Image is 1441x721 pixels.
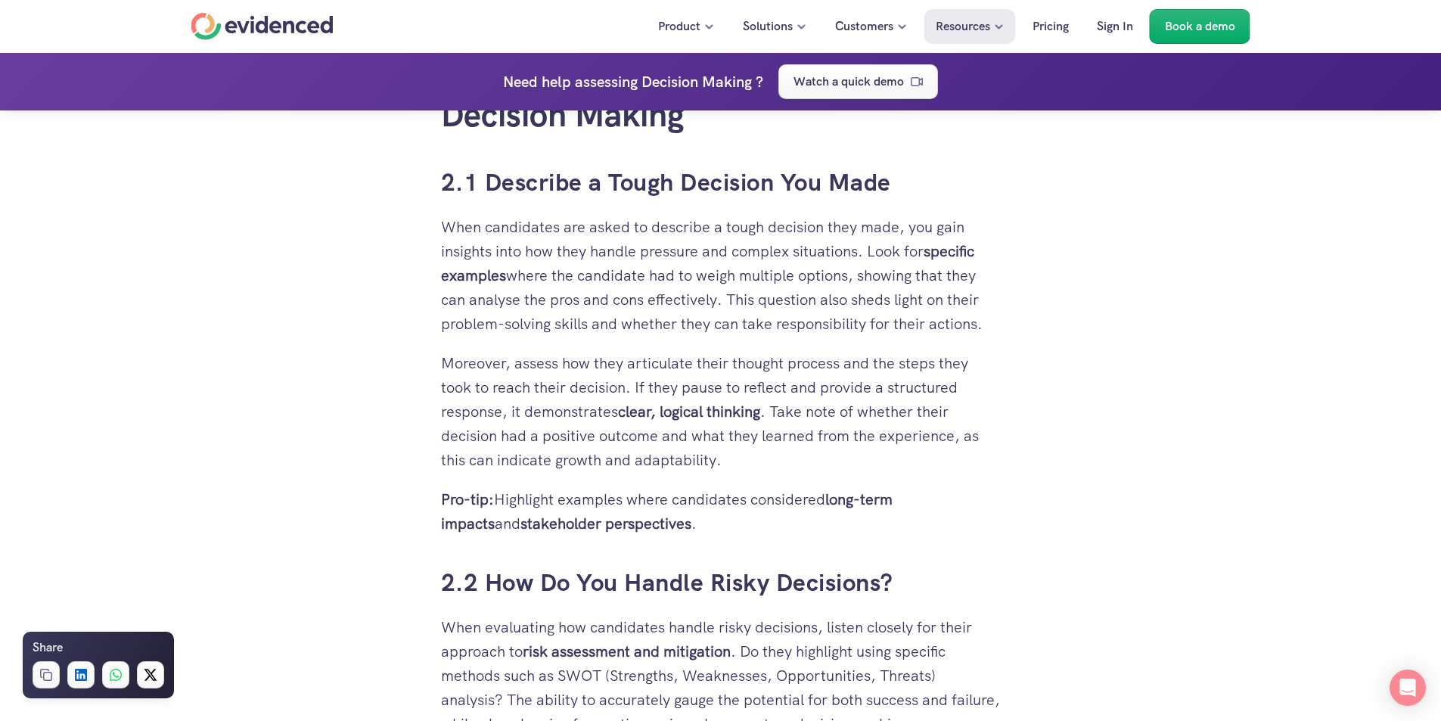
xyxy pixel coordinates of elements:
[641,70,752,94] h4: Decision Making
[441,166,1001,200] h3: 2.1 Describe a Tough Decision You Made
[778,64,938,99] a: Watch a quick demo
[523,642,731,661] strong: risk assessment and mitigation
[503,70,638,94] p: Need help assessing
[1097,17,1133,36] p: Sign In
[441,566,1001,600] h3: 2.2 How Do You Handle Risky Decisions?
[1165,17,1235,36] p: Book a demo
[441,489,896,533] strong: long-term impacts
[1390,670,1426,706] div: Open Intercom Messenger
[1085,9,1144,44] a: Sign In
[835,17,893,36] p: Customers
[441,487,1001,536] p: Highlight examples where candidates considered and .
[793,72,904,92] p: Watch a quick demo
[936,17,990,36] p: Resources
[33,638,63,657] h6: Share
[1150,9,1250,44] a: Book a demo
[743,17,793,36] p: Solutions
[441,351,1001,472] p: Moreover, assess how they articulate their thought process and the steps they took to reach their...
[191,13,334,40] a: Home
[1021,9,1080,44] a: Pricing
[756,70,763,94] h4: ?
[441,56,1001,136] h2: 2. Top Interview Questions to Assess Decision Making
[618,402,760,421] strong: clear, logical thinking
[520,514,691,533] strong: stakeholder perspectives
[441,215,1001,336] p: When candidates are asked to describe a tough decision they made, you gain insights into how they...
[441,489,494,509] strong: Pro-tip:
[441,241,978,285] strong: specific examples
[1033,17,1069,36] p: Pricing
[658,17,700,36] p: Product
